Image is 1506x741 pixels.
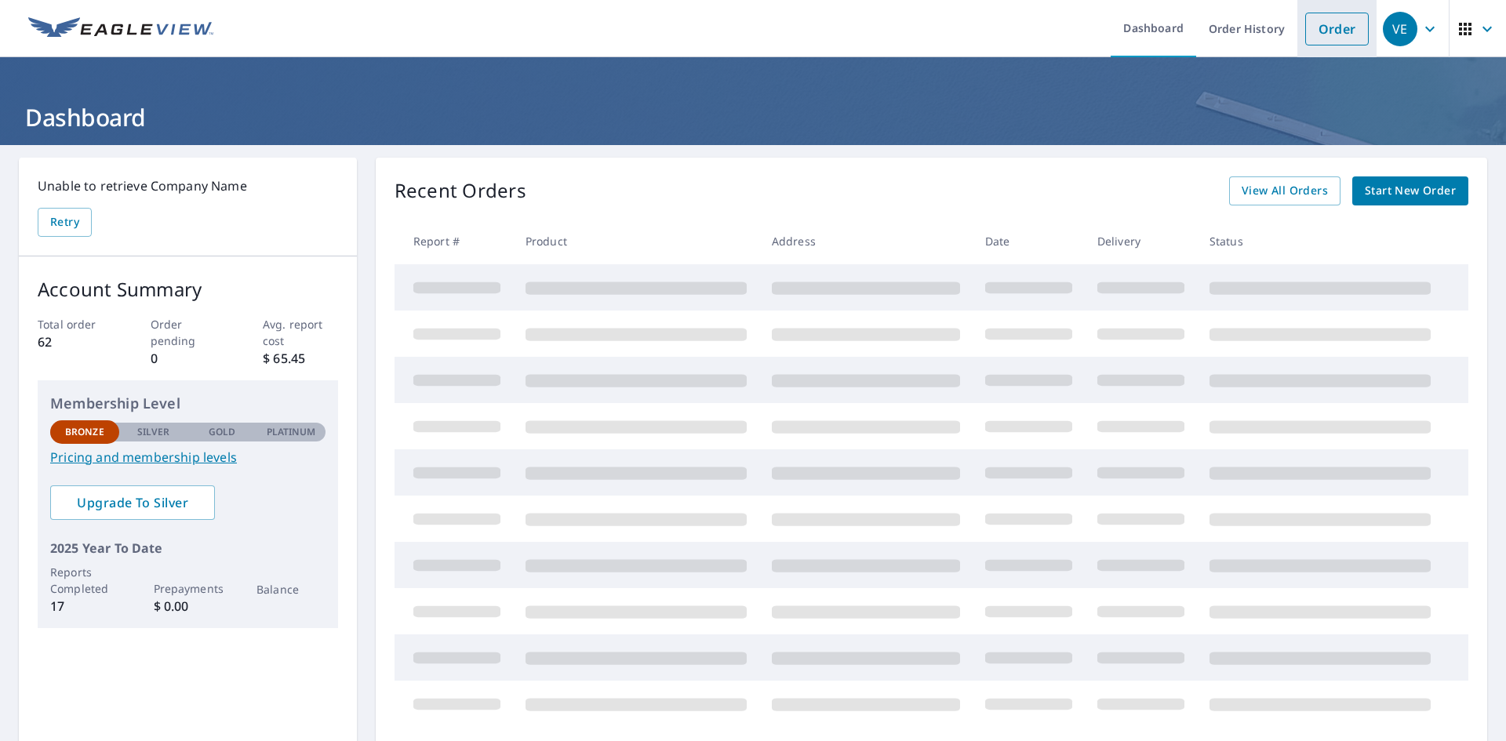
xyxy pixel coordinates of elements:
[263,316,338,349] p: Avg. report cost
[50,448,326,467] a: Pricing and membership levels
[50,212,79,232] span: Retry
[50,597,119,616] p: 17
[154,580,223,597] p: Prepayments
[395,176,526,205] p: Recent Orders
[1305,13,1369,45] a: Order
[267,425,316,439] p: Platinum
[19,101,1487,133] h1: Dashboard
[65,425,104,439] p: Bronze
[151,316,226,349] p: Order pending
[973,218,1085,264] th: Date
[1085,218,1197,264] th: Delivery
[28,17,213,41] img: EV Logo
[1383,12,1417,46] div: VE
[137,425,170,439] p: Silver
[50,564,119,597] p: Reports Completed
[209,425,235,439] p: Gold
[513,218,759,264] th: Product
[256,581,326,598] p: Balance
[154,597,223,616] p: $ 0.00
[1197,218,1443,264] th: Status
[50,485,215,520] a: Upgrade To Silver
[1352,176,1468,205] a: Start New Order
[38,275,338,303] p: Account Summary
[38,176,338,195] p: Unable to retrieve Company Name
[38,316,113,332] p: Total order
[263,349,338,368] p: $ 65.45
[50,393,326,414] p: Membership Level
[1242,181,1328,201] span: View All Orders
[38,208,92,237] button: Retry
[151,349,226,368] p: 0
[63,494,202,511] span: Upgrade To Silver
[50,539,326,558] p: 2025 Year To Date
[1229,176,1340,205] a: View All Orders
[1365,181,1456,201] span: Start New Order
[759,218,973,264] th: Address
[38,332,113,351] p: 62
[395,218,513,264] th: Report #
